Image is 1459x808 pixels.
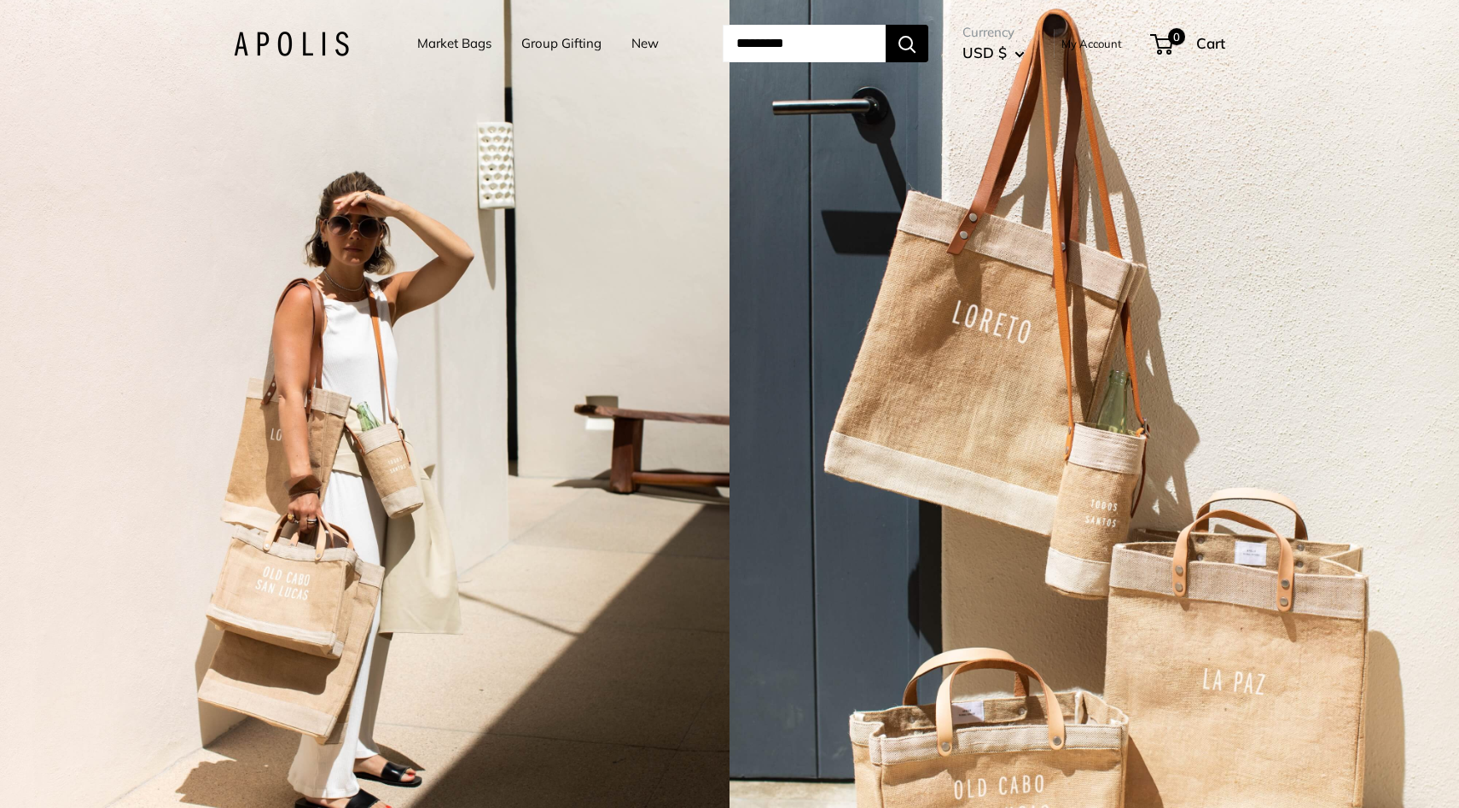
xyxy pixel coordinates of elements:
[962,39,1025,67] button: USD $
[723,25,886,62] input: Search...
[1152,30,1225,57] a: 0 Cart
[1196,34,1225,52] span: Cart
[1061,33,1122,54] a: My Account
[962,44,1007,61] span: USD $
[1168,28,1185,45] span: 0
[962,20,1025,44] span: Currency
[234,32,349,56] img: Apolis
[417,32,491,55] a: Market Bags
[631,32,659,55] a: New
[521,32,602,55] a: Group Gifting
[886,25,928,62] button: Search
